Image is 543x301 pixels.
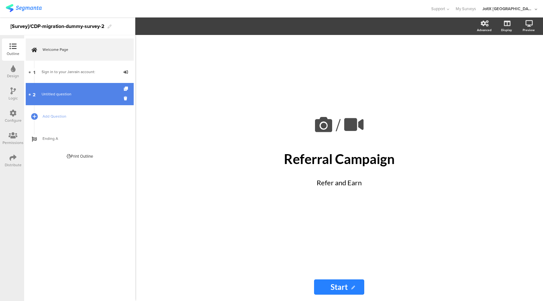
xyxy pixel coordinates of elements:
span: Support [431,6,445,12]
div: Configure [5,118,22,123]
p: Refer and Earn [228,177,450,188]
div: Logic [9,95,18,101]
div: Permissions [3,140,23,146]
span: Untitled question [42,91,71,97]
img: segmanta logo [6,4,42,12]
i: Duplicate [124,87,129,91]
span: / [336,113,341,138]
div: [Survey]/CDP-migration-dummy-survey-2 [10,21,104,31]
span: Welcome Page [43,46,124,53]
div: Outline [7,51,19,57]
span: 2 [33,91,36,98]
div: JoltX [GEOGRAPHIC_DATA] [482,6,533,12]
a: Ending A [26,127,134,150]
a: 2 Untitled question [26,83,134,105]
div: Print Outline [67,153,93,159]
span: Ending A [43,135,124,142]
a: 1 Sign in to your Janrain account: [26,61,134,83]
i: Delete [124,95,129,101]
div: Advanced [477,28,492,32]
a: Welcome Page [26,38,134,61]
div: Sign in to your Janrain account: [42,69,117,75]
div: Preview [523,28,535,32]
span: 1 [33,68,35,75]
div: Design [7,73,19,79]
div: Distribute [5,162,22,168]
input: Start [314,279,364,295]
p: Referral Campaign [222,151,457,167]
span: Add Question [43,113,124,120]
div: Display [501,28,512,32]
